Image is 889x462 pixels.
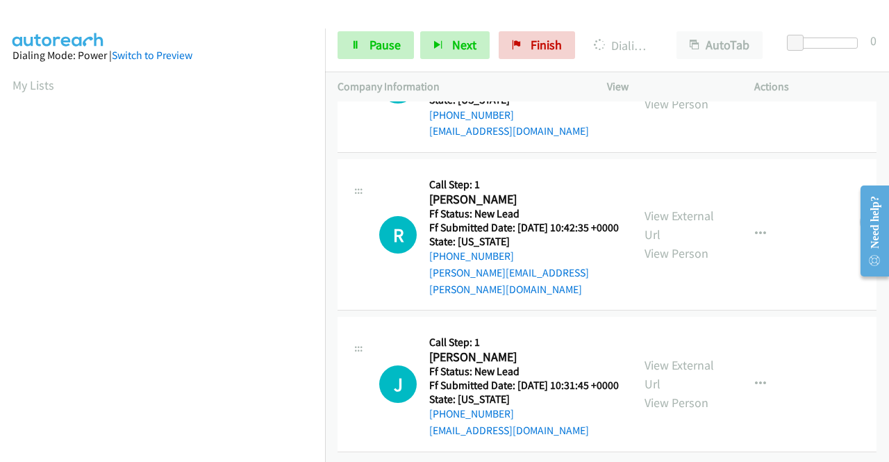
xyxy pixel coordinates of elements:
h5: Call Step: 1 [429,336,619,349]
p: Company Information [338,79,582,95]
a: View Person [645,395,708,411]
h5: State: [US_STATE] [429,235,620,249]
h5: Ff Submitted Date: [DATE] 10:31:45 +0000 [429,379,619,393]
h5: Ff Status: New Lead [429,207,620,221]
div: 0 [870,31,876,50]
a: My Lists [13,77,54,93]
h1: R [379,216,417,254]
a: [EMAIL_ADDRESS][DOMAIN_NAME] [429,424,589,437]
iframe: Resource Center [849,176,889,286]
span: Finish [531,37,562,53]
a: Finish [499,31,575,59]
a: View External Url [645,208,714,242]
button: AutoTab [676,31,763,59]
div: The call is yet to be attempted [379,216,417,254]
a: [PERSON_NAME][EMAIL_ADDRESS][PERSON_NAME][DOMAIN_NAME] [429,266,589,296]
a: View Person [645,245,708,261]
h5: State: [US_STATE] [429,393,619,406]
div: Dialing Mode: Power | [13,47,313,64]
a: Switch to Preview [112,49,192,62]
h5: Call Step: 1 [429,178,620,192]
h1: J [379,365,417,403]
a: Pause [338,31,414,59]
span: Pause [369,37,401,53]
p: Dialing [PERSON_NAME] [594,36,651,55]
p: Actions [754,79,876,95]
span: Next [452,37,476,53]
a: [PHONE_NUMBER] [429,407,514,420]
a: View Person [645,96,708,112]
p: View [607,79,729,95]
div: The call is yet to be attempted [379,365,417,403]
a: [PHONE_NUMBER] [429,108,514,122]
h5: Ff Status: New Lead [429,365,619,379]
div: Delay between calls (in seconds) [794,38,858,49]
h2: [PERSON_NAME] [429,349,615,365]
h2: [PERSON_NAME] [429,192,615,208]
a: [EMAIL_ADDRESS][DOMAIN_NAME] [429,124,589,138]
a: [PHONE_NUMBER] [429,249,514,263]
h5: Ff Submitted Date: [DATE] 10:42:35 +0000 [429,221,620,235]
a: View External Url [645,357,714,392]
button: Next [420,31,490,59]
